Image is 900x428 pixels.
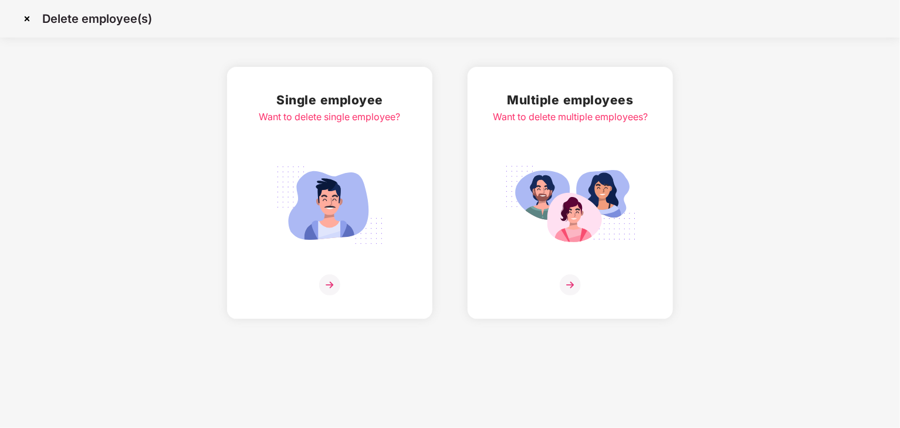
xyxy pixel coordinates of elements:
[505,159,636,251] img: svg+xml;base64,PHN2ZyB4bWxucz0iaHR0cDovL3d3dy53My5vcmcvMjAwMC9zdmciIGlkPSJNdWx0aXBsZV9lbXBsb3llZS...
[264,159,395,251] img: svg+xml;base64,PHN2ZyB4bWxucz0iaHR0cDovL3d3dy53My5vcmcvMjAwMC9zdmciIGlkPSJTaW5nbGVfZW1wbG95ZWUiIH...
[493,110,648,124] div: Want to delete multiple employees?
[259,90,401,110] h2: Single employee
[18,9,36,28] img: svg+xml;base64,PHN2ZyBpZD0iQ3Jvc3MtMzJ4MzIiIHhtbG5zPSJodHRwOi8vd3d3LnczLm9yZy8yMDAwL3N2ZyIgd2lkdG...
[560,274,581,295] img: svg+xml;base64,PHN2ZyB4bWxucz0iaHR0cDovL3d3dy53My5vcmcvMjAwMC9zdmciIHdpZHRoPSIzNiIgaGVpZ2h0PSIzNi...
[42,12,152,26] p: Delete employee(s)
[259,110,401,124] div: Want to delete single employee?
[493,90,648,110] h2: Multiple employees
[319,274,340,295] img: svg+xml;base64,PHN2ZyB4bWxucz0iaHR0cDovL3d3dy53My5vcmcvMjAwMC9zdmciIHdpZHRoPSIzNiIgaGVpZ2h0PSIzNi...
